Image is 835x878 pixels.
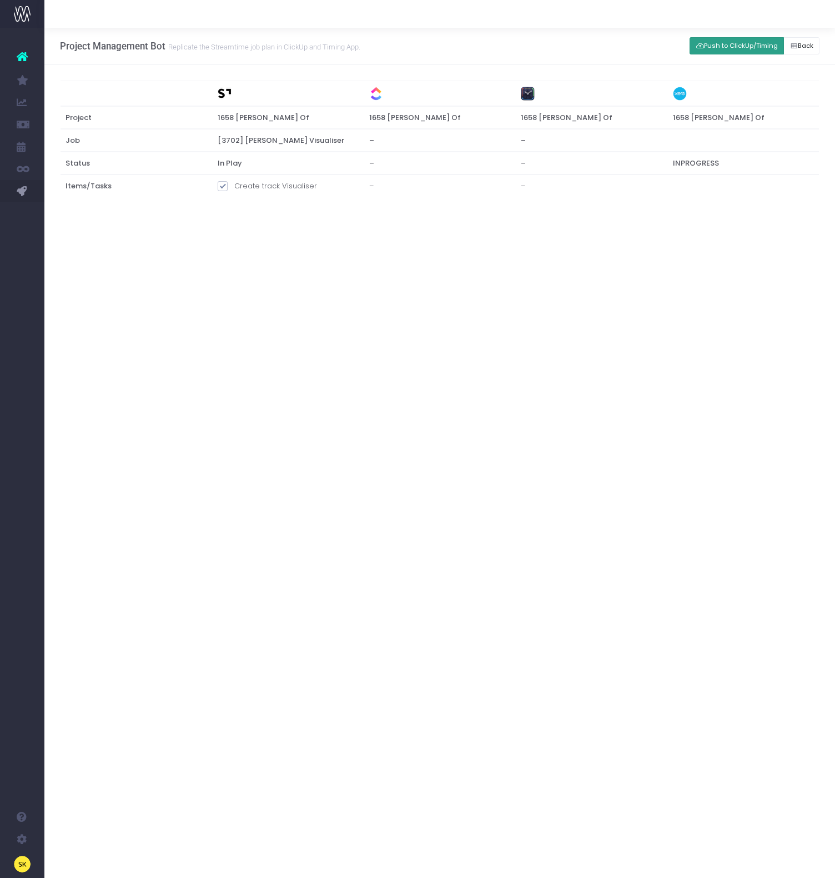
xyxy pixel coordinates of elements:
[165,41,360,52] small: Replicate the Streamtime job plan in ClickUp and Timing App.
[516,129,667,152] th: –
[14,856,31,872] img: images/default_profile_image.png
[516,152,667,174] th: –
[212,152,364,174] th: In Play
[783,37,819,54] button: Back
[690,34,819,57] div: Small button group
[61,129,212,152] th: Job
[61,174,212,202] th: Items/Tasks
[218,112,309,123] span: 1658 [PERSON_NAME] Of
[364,129,515,152] th: –
[667,152,819,174] th: INPROGRESS
[690,37,784,54] button: Push to ClickUp/Timing
[60,41,360,52] h3: Project Management Bot
[369,87,383,101] img: clickup-color.png
[364,152,515,174] th: –
[218,135,344,146] span: [3702] [PERSON_NAME] Visualiser
[673,87,687,101] img: xero-color.png
[521,112,612,123] span: 1658 [PERSON_NAME] Of
[61,106,212,129] th: Project
[218,87,232,101] img: streamtime_fav.png
[364,174,515,202] td: –
[218,181,317,192] label: Create track Visualiser
[516,174,667,202] td: –
[369,112,461,123] span: 1658 [PERSON_NAME] Of
[61,152,212,174] th: Status
[521,87,535,101] img: timing-color.png
[673,112,764,123] span: 1658 [PERSON_NAME] Of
